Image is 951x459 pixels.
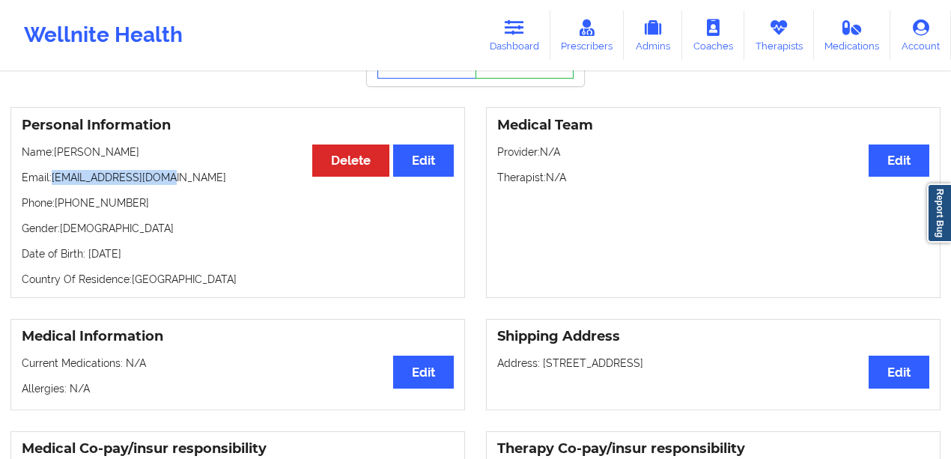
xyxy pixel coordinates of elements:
[22,328,454,345] h3: Medical Information
[393,145,454,177] button: Edit
[22,170,454,185] p: Email: [EMAIL_ADDRESS][DOMAIN_NAME]
[22,145,454,159] p: Name: [PERSON_NAME]
[497,117,929,134] h3: Medical Team
[890,10,951,60] a: Account
[869,145,929,177] button: Edit
[869,356,929,388] button: Edit
[312,145,389,177] button: Delete
[927,183,951,243] a: Report Bug
[814,10,891,60] a: Medications
[624,10,682,60] a: Admins
[22,246,454,261] p: Date of Birth: [DATE]
[744,10,814,60] a: Therapists
[22,117,454,134] h3: Personal Information
[22,195,454,210] p: Phone: [PHONE_NUMBER]
[22,221,454,236] p: Gender: [DEMOGRAPHIC_DATA]
[550,10,625,60] a: Prescribers
[497,170,929,185] p: Therapist: N/A
[22,272,454,287] p: Country Of Residence: [GEOGRAPHIC_DATA]
[497,356,929,371] p: Address: [STREET_ADDRESS]
[497,328,929,345] h3: Shipping Address
[497,145,929,159] p: Provider: N/A
[497,440,929,458] h3: Therapy Co-pay/insur responsibility
[22,356,454,371] p: Current Medications: N/A
[682,10,744,60] a: Coaches
[22,440,454,458] h3: Medical Co-pay/insur responsibility
[478,10,550,60] a: Dashboard
[393,356,454,388] button: Edit
[22,381,454,396] p: Allergies: N/A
